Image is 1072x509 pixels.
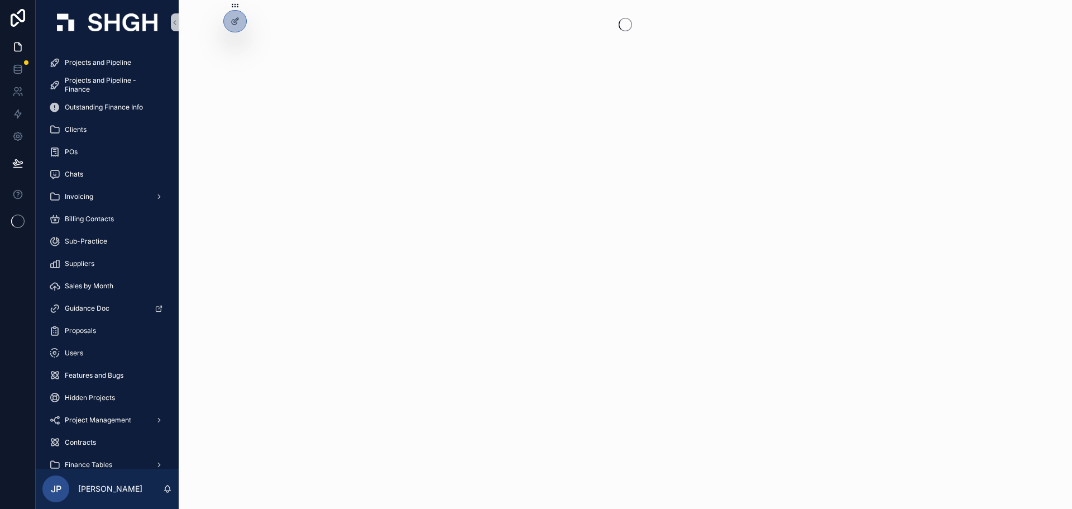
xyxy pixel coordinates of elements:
span: Clients [65,125,87,134]
span: Projects and Pipeline [65,58,131,67]
span: Project Management [65,416,131,425]
a: Suppliers [42,254,172,274]
a: POs [42,142,172,162]
a: Invoicing [42,187,172,207]
span: Users [65,349,83,358]
a: Sales by Month [42,276,172,296]
span: Features and Bugs [65,371,123,380]
img: App logo [57,13,157,31]
a: Billing Contacts [42,209,172,229]
span: Outstanding Finance Info [65,103,143,112]
a: Users [42,343,172,363]
span: Sales by Month [65,282,113,291]
a: Projects and Pipeline - Finance [42,75,172,95]
a: Guidance Doc [42,298,172,318]
a: Outstanding Finance Info [42,97,172,117]
span: Suppliers [65,259,94,268]
a: Sub-Practice [42,231,172,251]
span: Contracts [65,438,96,447]
span: JP [51,482,61,496]
span: Finance Tables [65,460,112,469]
a: Projects and Pipeline [42,53,172,73]
span: Sub-Practice [65,237,107,246]
div: scrollable content [36,45,179,469]
p: [PERSON_NAME] [78,483,142,494]
span: Billing Contacts [65,215,114,223]
a: Features and Bugs [42,365,172,386]
a: Proposals [42,321,172,341]
a: Hidden Projects [42,388,172,408]
span: Invoicing [65,192,93,201]
span: Proposals [65,326,96,335]
span: Guidance Doc [65,304,109,313]
a: Chats [42,164,172,184]
span: Hidden Projects [65,393,115,402]
a: Contracts [42,432,172,453]
a: Clients [42,120,172,140]
span: Chats [65,170,83,179]
a: Project Management [42,410,172,430]
a: Finance Tables [42,455,172,475]
span: Projects and Pipeline - Finance [65,76,161,94]
span: POs [65,148,78,156]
